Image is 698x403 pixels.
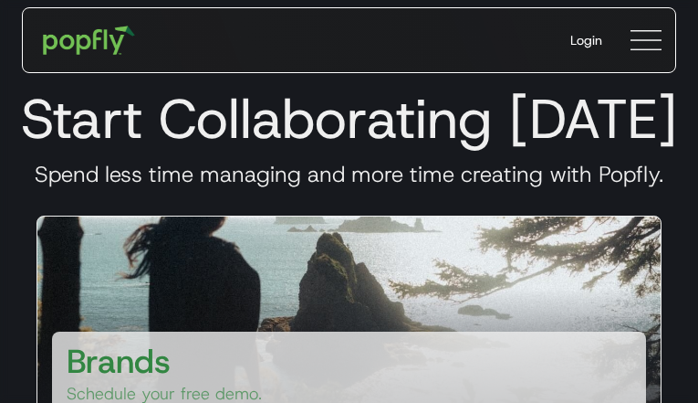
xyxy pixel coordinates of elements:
[556,16,617,64] a: Login
[570,31,602,49] div: Login
[15,86,683,152] h1: Start Collaborating [DATE]
[15,161,683,188] h3: Spend less time managing and more time creating with Popfly.
[30,13,148,68] a: home
[67,339,171,383] h3: Brands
